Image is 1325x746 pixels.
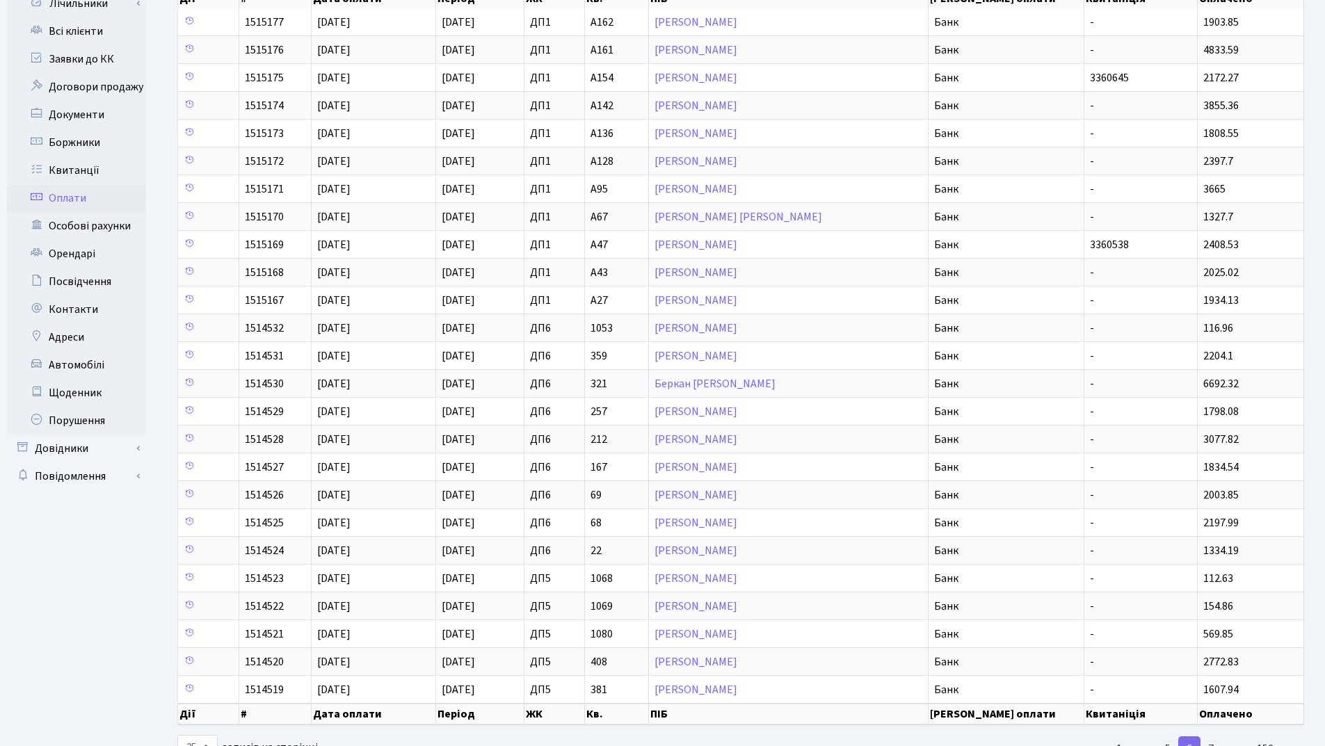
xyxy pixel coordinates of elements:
[530,489,579,501] span: ДП6
[1203,626,1233,642] span: 569.85
[929,704,1084,724] th: [PERSON_NAME] оплати
[245,70,284,86] span: 1515175
[7,435,146,462] a: Довідники
[442,70,475,86] span: [DATE]
[1090,44,1191,56] span: -
[934,44,1078,56] span: Банк
[655,321,737,336] a: [PERSON_NAME]
[442,15,475,30] span: [DATE]
[655,487,737,503] a: [PERSON_NAME]
[655,654,737,670] a: [PERSON_NAME]
[1090,72,1191,83] span: 3360645
[934,156,1078,167] span: Банк
[442,293,475,308] span: [DATE]
[1090,184,1191,195] span: -
[1203,348,1233,364] span: 2204.1
[245,654,284,670] span: 1514520
[245,321,284,336] span: 1514532
[1203,181,1226,197] span: 3665
[7,240,146,268] a: Орендарі
[317,321,351,336] span: [DATE]
[1203,15,1239,30] span: 1903.85
[591,267,643,278] span: А43
[317,265,351,280] span: [DATE]
[442,404,475,419] span: [DATE]
[1090,656,1191,667] span: -
[934,573,1078,584] span: Банк
[245,42,284,58] span: 1515176
[934,656,1078,667] span: Банк
[442,237,475,252] span: [DATE]
[591,128,643,139] span: А136
[934,295,1078,306] span: Банк
[245,15,284,30] span: 1515177
[934,378,1078,389] span: Банк
[7,323,146,351] a: Адреси
[317,599,351,614] span: [DATE]
[591,573,643,584] span: 1068
[442,654,475,670] span: [DATE]
[245,515,284,530] span: 1514525
[524,704,585,724] th: ЖК
[442,348,475,364] span: [DATE]
[655,70,737,86] a: [PERSON_NAME]
[591,517,643,528] span: 68
[530,211,579,222] span: ДП1
[317,626,351,642] span: [DATE]
[934,406,1078,417] span: Банк
[7,156,146,184] a: Квитанції
[591,378,643,389] span: 321
[530,629,579,640] span: ДП5
[7,379,146,407] a: Щоденник
[1090,211,1191,222] span: -
[934,462,1078,473] span: Банк
[245,293,284,308] span: 1515167
[591,100,643,111] span: А142
[655,98,737,113] a: [PERSON_NAME]
[934,128,1078,139] span: Банк
[1090,517,1191,528] span: -
[442,126,475,141] span: [DATE]
[530,17,579,28] span: ДП1
[591,72,643,83] span: А154
[530,462,579,473] span: ДП6
[591,406,643,417] span: 257
[591,211,643,222] span: А67
[1203,404,1239,419] span: 1798.08
[530,573,579,584] span: ДП5
[530,295,579,306] span: ДП1
[655,599,737,614] a: [PERSON_NAME]
[7,129,146,156] a: Боржники
[530,517,579,528] span: ДП6
[934,684,1078,695] span: Банк
[655,460,737,475] a: [PERSON_NAME]
[934,601,1078,612] span: Банк
[1090,406,1191,417] span: -
[591,629,643,640] span: 1080
[245,181,284,197] span: 1515171
[1090,100,1191,111] span: -
[655,154,737,169] a: [PERSON_NAME]
[1203,42,1239,58] span: 4833.59
[591,323,643,334] span: 1053
[442,599,475,614] span: [DATE]
[591,489,643,501] span: 69
[530,239,579,250] span: ДП1
[442,682,475,697] span: [DATE]
[934,239,1078,250] span: Банк
[655,237,737,252] a: [PERSON_NAME]
[442,432,475,447] span: [DATE]
[655,181,737,197] a: [PERSON_NAME]
[934,100,1078,111] span: Банк
[934,17,1078,28] span: Банк
[655,126,737,141] a: [PERSON_NAME]
[317,404,351,419] span: [DATE]
[530,100,579,111] span: ДП1
[7,268,146,295] a: Посвідчення
[1090,545,1191,556] span: -
[317,293,351,308] span: [DATE]
[245,626,284,642] span: 1514521
[530,184,579,195] span: ДП1
[245,543,284,558] span: 1514524
[655,626,737,642] a: [PERSON_NAME]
